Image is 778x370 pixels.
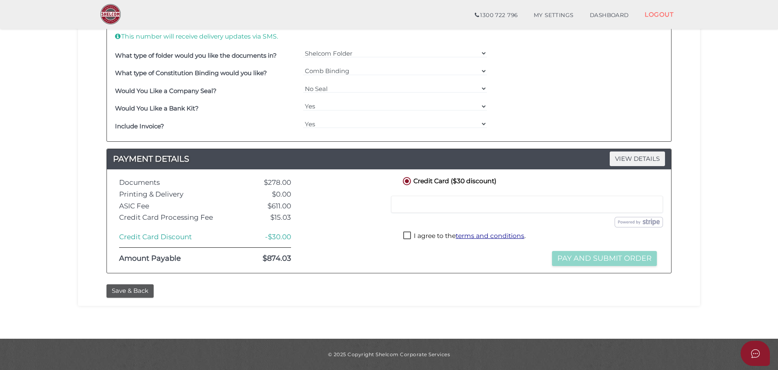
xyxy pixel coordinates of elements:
[232,179,297,186] div: $278.00
[113,255,232,263] div: Amount Payable
[113,179,232,186] div: Documents
[615,217,663,227] img: stripe.png
[113,233,232,241] div: Credit Card Discount
[115,69,267,77] b: What type of Constitution Binding would you like?
[232,233,297,241] div: -$30.00
[115,122,164,130] b: Include Invoice?
[115,32,299,41] p: This number will receive delivery updates via SMS.
[107,152,671,165] a: PAYMENT DETAILSVIEW DETAILS
[637,6,682,23] a: LOGOUT
[403,232,526,242] label: I agree to the .
[396,201,658,208] iframe: Secure card payment input frame
[115,104,199,112] b: Would You Like a Bank Kit?
[107,152,671,165] h4: PAYMENT DETAILS
[115,52,277,59] b: What type of folder would you like the documents in?
[526,7,582,24] a: MY SETTINGS
[113,202,232,210] div: ASIC Fee
[741,341,770,366] button: Open asap
[467,7,526,24] a: 1300 722 796
[232,255,297,263] div: $874.03
[610,151,665,166] span: VIEW DETAILS
[113,214,232,221] div: Credit Card Processing Fee
[456,232,524,240] a: terms and conditions
[84,351,694,358] div: © 2025 Copyright Shelcom Corporate Services
[232,190,297,198] div: $0.00
[552,251,657,266] button: Pay and Submit Order
[232,214,297,221] div: $15.03
[582,7,637,24] a: DASHBOARD
[106,284,154,298] button: Save & Back
[232,202,297,210] div: $611.00
[113,190,232,198] div: Printing & Delivery
[115,87,217,95] b: Would You Like a Company Seal?
[401,175,496,186] label: Credit Card ($30 discount)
